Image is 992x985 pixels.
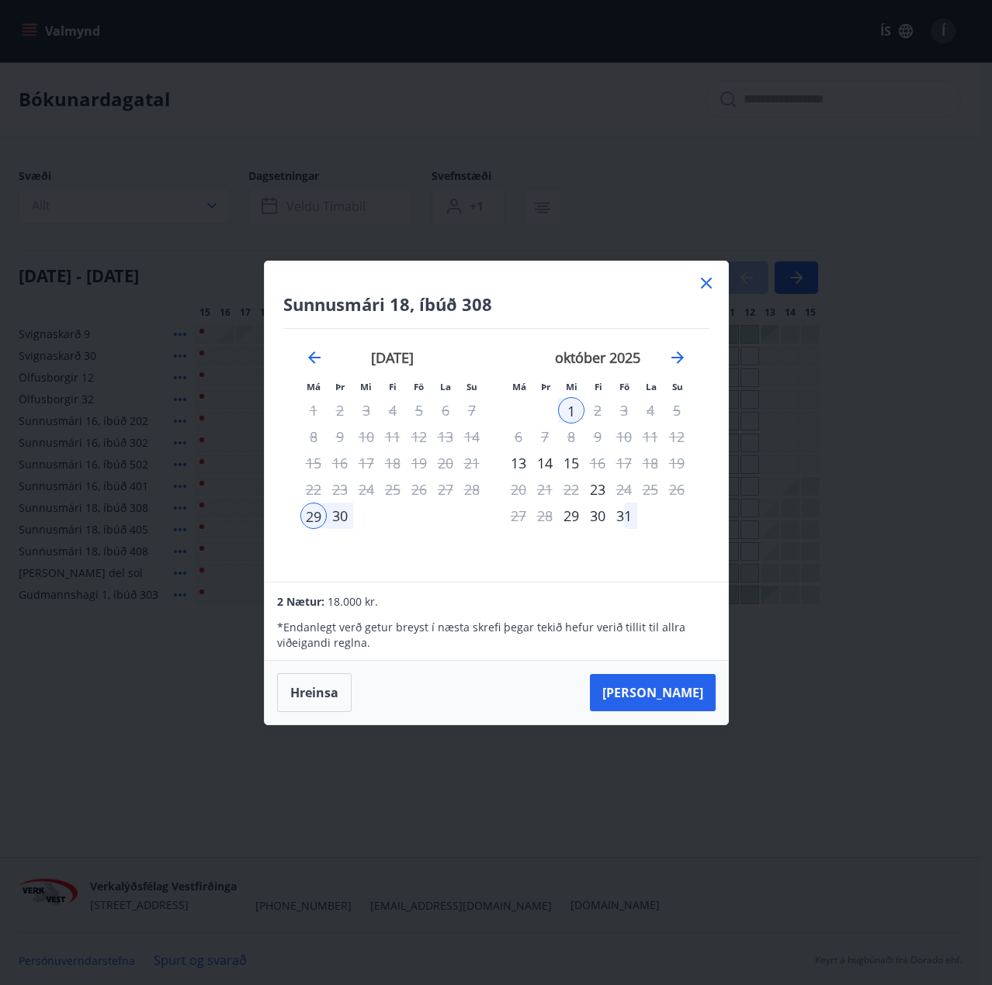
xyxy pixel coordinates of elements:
td: Not available. föstudagur, 5. september 2025 [406,397,432,423]
p: * Endanlegt verð getur breyst í næsta skrefi þegar tekið hefur verið tillit til allra viðeigandi ... [277,620,715,651]
td: Not available. fimmtudagur, 18. september 2025 [380,450,406,476]
small: Fi [389,381,397,392]
td: Not available. miðvikudagur, 24. september 2025 [353,476,380,503]
div: 30 [584,503,611,529]
td: Not available. sunnudagur, 28. september 2025 [459,476,485,503]
div: Move forward to switch to the next month. [668,348,687,367]
td: Not available. þriðjudagur, 2. september 2025 [327,397,353,423]
td: Not available. fimmtudagur, 4. september 2025 [380,397,406,423]
small: Mi [566,381,578,392]
td: Not available. föstudagur, 19. september 2025 [406,450,432,476]
td: Not available. föstudagur, 3. október 2025 [611,397,637,423]
td: Choose fimmtudagur, 16. október 2025 as your check-in date. It’s available. [584,450,611,476]
td: Not available. mánudagur, 22. september 2025 [300,476,327,503]
span: 2 Nætur: [277,594,324,609]
td: Not available. laugardagur, 18. október 2025 [637,450,664,476]
td: Choose fimmtudagur, 23. október 2025 as your check-in date. It’s available. [584,476,611,503]
td: Not available. sunnudagur, 7. september 2025 [459,397,485,423]
td: Choose þriðjudagur, 14. október 2025 as your check-in date. It’s available. [532,450,558,476]
td: Not available. laugardagur, 20. september 2025 [432,450,459,476]
div: Aðeins útritun í boði [558,397,584,423]
td: Not available. miðvikudagur, 17. september 2025 [353,450,380,476]
td: Not available. sunnudagur, 21. september 2025 [459,450,485,476]
small: La [646,381,657,392]
div: 30 [327,503,353,529]
button: Hreinsa [277,673,352,712]
div: Calendar [283,329,709,563]
strong: október 2025 [555,348,640,367]
td: Not available. laugardagur, 25. október 2025 [637,476,664,503]
td: Not available. laugardagur, 27. september 2025 [432,476,459,503]
td: Not available. mánudagur, 1. september 2025 [300,397,327,423]
td: Choose miðvikudagur, 15. október 2025 as your check-in date. It’s available. [558,450,584,476]
button: [PERSON_NAME] [590,674,716,711]
div: Aðeins innritun í boði [300,503,327,529]
small: La [440,381,451,392]
td: Not available. þriðjudagur, 16. september 2025 [327,450,353,476]
td: Not available. þriðjudagur, 21. október 2025 [532,476,558,503]
td: Not available. mánudagur, 6. október 2025 [505,423,532,450]
small: Fö [619,381,630,392]
td: Selected as end date. miðvikudagur, 1. október 2025 [558,397,584,423]
td: Choose mánudagur, 13. október 2025 as your check-in date. It’s available. [505,450,532,476]
td: Choose fimmtudagur, 30. október 2025 as your check-in date. It’s available. [584,503,611,529]
td: Not available. fimmtudagur, 25. september 2025 [380,476,406,503]
td: Not available. sunnudagur, 26. október 2025 [664,476,690,503]
div: Aðeins útritun í boði [611,476,637,503]
td: Not available. föstudagur, 17. október 2025 [611,450,637,476]
td: Not available. föstudagur, 10. október 2025 [611,423,637,450]
td: Not available. sunnudagur, 12. október 2025 [664,423,690,450]
small: Su [672,381,683,392]
td: Not available. föstudagur, 12. september 2025 [406,423,432,450]
td: Not available. laugardagur, 13. september 2025 [432,423,459,450]
div: Aðeins útritun í boði [584,450,611,476]
td: Not available. laugardagur, 11. október 2025 [637,423,664,450]
td: Not available. mánudagur, 27. október 2025 [505,503,532,529]
div: Aðeins innritun í boði [558,503,584,529]
small: Fö [414,381,424,392]
td: Not available. laugardagur, 6. september 2025 [432,397,459,423]
td: Not available. mánudagur, 8. september 2025 [300,423,327,450]
td: Not available. miðvikudagur, 10. september 2025 [353,423,380,450]
td: Not available. miðvikudagur, 3. september 2025 [353,397,380,423]
td: Not available. fimmtudagur, 2. október 2025 [584,397,611,423]
td: Choose föstudagur, 24. október 2025 as your check-in date. It’s available. [611,476,637,503]
td: Not available. sunnudagur, 5. október 2025 [664,397,690,423]
td: Choose föstudagur, 31. október 2025 as your check-in date. It’s available. [611,503,637,529]
td: Not available. föstudagur, 26. september 2025 [406,476,432,503]
td: Not available. miðvikudagur, 8. október 2025 [558,423,584,450]
small: Þr [335,381,345,392]
small: Mi [360,381,372,392]
small: Má [307,381,321,392]
div: 15 [558,450,584,476]
small: Fi [595,381,602,392]
td: Not available. laugardagur, 4. október 2025 [637,397,664,423]
td: Not available. miðvikudagur, 22. október 2025 [558,476,584,503]
div: Move backward to switch to the previous month. [305,348,324,367]
div: 31 [611,503,637,529]
td: Not available. sunnudagur, 19. október 2025 [664,450,690,476]
td: Not available. mánudagur, 20. október 2025 [505,476,532,503]
h4: Sunnusmári 18, íbúð 308 [283,292,709,316]
td: Choose miðvikudagur, 29. október 2025 as your check-in date. It’s available. [558,503,584,529]
td: Not available. fimmtudagur, 9. október 2025 [584,423,611,450]
td: Not available. sunnudagur, 14. september 2025 [459,423,485,450]
div: Aðeins innritun í boði [584,476,611,503]
td: Selected as start date. mánudagur, 29. september 2025 [300,503,327,529]
small: Þr [541,381,550,392]
small: Su [467,381,477,392]
td: Not available. mánudagur, 15. september 2025 [300,450,327,476]
td: Not available. þriðjudagur, 28. október 2025 [532,503,558,529]
span: 18.000 kr. [328,594,378,609]
div: 14 [532,450,558,476]
td: Not available. þriðjudagur, 23. september 2025 [327,476,353,503]
td: Selected. þriðjudagur, 30. september 2025 [327,503,353,529]
div: Aðeins innritun í boði [505,450,532,476]
td: Not available. þriðjudagur, 9. september 2025 [327,423,353,450]
td: Not available. fimmtudagur, 11. september 2025 [380,423,406,450]
td: Not available. þriðjudagur, 7. október 2025 [532,423,558,450]
strong: [DATE] [371,348,414,367]
small: Má [512,381,526,392]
